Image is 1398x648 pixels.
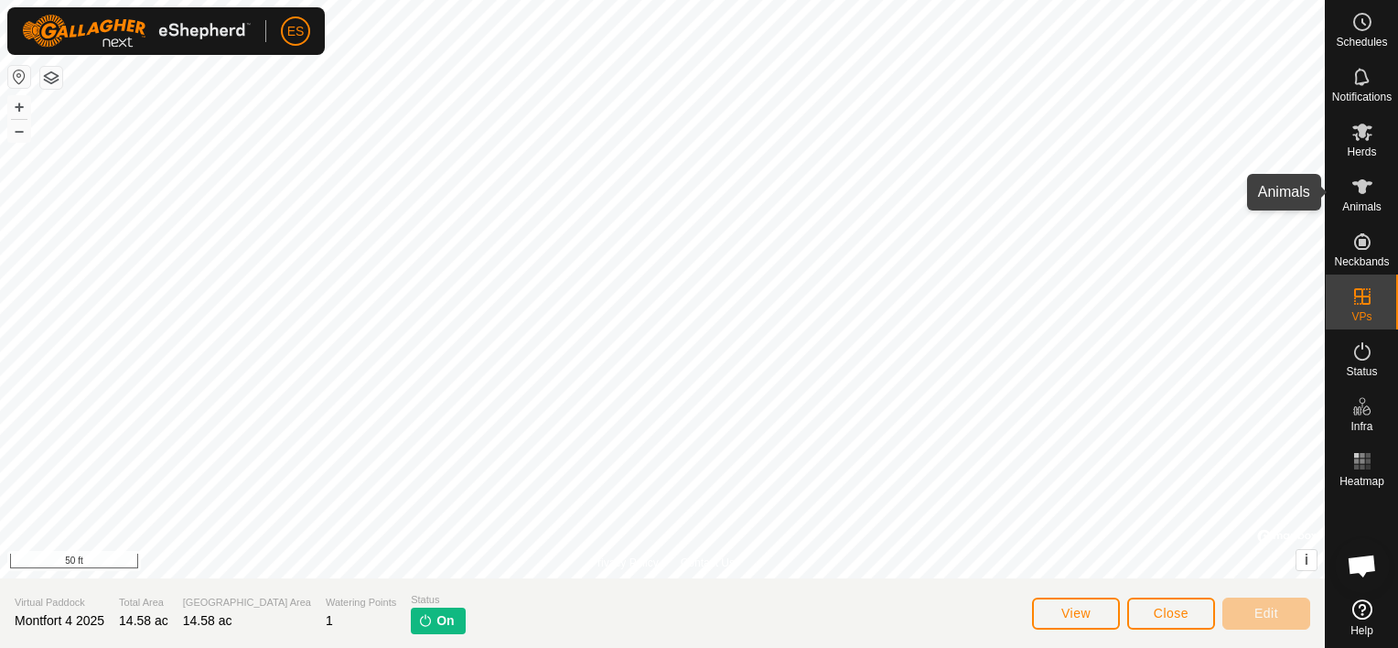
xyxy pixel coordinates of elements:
span: 14.58 ac [183,613,232,628]
span: Montfort 4 2025 [15,613,104,628]
img: Gallagher Logo [22,15,251,48]
span: Neckbands [1334,256,1389,267]
div: Open chat [1335,538,1390,593]
span: ES [287,22,305,41]
span: Animals [1342,201,1382,212]
span: 1 [326,613,333,628]
span: Edit [1254,606,1278,621]
span: Notifications [1332,92,1392,103]
span: i [1305,552,1308,567]
span: Heatmap [1339,476,1384,487]
button: View [1032,598,1120,630]
span: 14.58 ac [119,613,168,628]
button: Reset Map [8,66,30,88]
span: [GEOGRAPHIC_DATA] Area [183,595,311,610]
span: Close [1154,606,1188,621]
button: – [8,120,30,142]
button: i [1296,550,1317,570]
img: turn-on [418,613,433,628]
span: On [436,611,454,631]
span: Schedules [1336,37,1387,48]
a: Privacy Policy [590,555,659,571]
a: Contact Us [681,555,735,571]
button: + [8,96,30,118]
span: Total Area [119,595,168,610]
span: Help [1350,625,1373,636]
a: Help [1326,592,1398,643]
span: Watering Points [326,595,396,610]
span: Infra [1350,421,1372,432]
span: View [1061,606,1091,621]
button: Close [1127,598,1215,630]
span: Status [1346,366,1377,377]
span: Herds [1347,146,1376,157]
button: Edit [1222,598,1310,630]
span: VPs [1351,311,1371,322]
span: Virtual Paddock [15,595,104,610]
span: Status [411,592,465,608]
button: Map Layers [40,67,62,89]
